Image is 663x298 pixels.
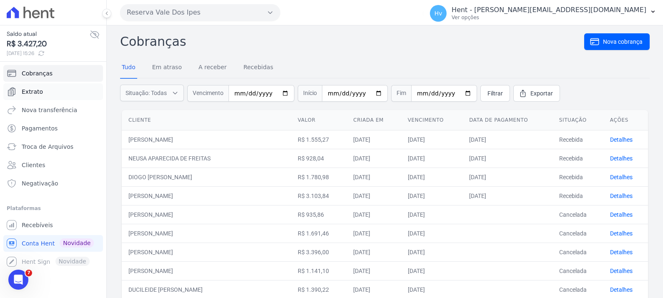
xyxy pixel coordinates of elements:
nav: Sidebar [7,65,100,270]
span: Extrato [22,88,43,96]
a: Recebidas [242,57,275,79]
span: Negativação [22,179,58,188]
span: Clientes [22,161,45,169]
p: Hent - [PERSON_NAME][EMAIL_ADDRESS][DOMAIN_NAME] [452,6,646,14]
td: [DATE] [347,186,401,205]
a: Negativação [3,175,103,192]
th: Vencimento [401,110,462,130]
span: Recebíveis [22,221,53,229]
span: Cobranças [22,69,53,78]
th: Valor [291,110,347,130]
div: Plataformas [7,203,100,213]
span: 7 [25,270,32,276]
a: Detalhes [610,230,633,237]
td: [DATE] [401,130,462,149]
a: Clientes [3,157,103,173]
td: R$ 1.555,27 [291,130,347,149]
td: [DATE] [347,149,401,168]
button: Hv Hent - [PERSON_NAME][EMAIL_ADDRESS][DOMAIN_NAME] Ver opções [423,2,663,25]
p: Ver opções [452,14,646,21]
a: Detalhes [610,249,633,255]
a: Tudo [120,57,137,79]
span: R$ 3.427,20 [7,38,90,50]
a: Extrato [3,83,103,100]
td: [DATE] [462,130,552,149]
td: [DATE] [401,168,462,186]
td: Cancelada [552,205,603,224]
td: [DATE] [401,149,462,168]
td: [DATE] [462,149,552,168]
td: Recebida [552,168,603,186]
a: A receber [197,57,229,79]
span: Exportar [530,89,553,98]
a: Detalhes [610,136,633,143]
a: Troca de Arquivos [3,138,103,155]
td: Cancelada [552,224,603,243]
a: Nova cobrança [584,33,650,50]
td: Cancelada [552,261,603,280]
td: [DATE] [462,186,552,205]
a: Em atraso [151,57,183,79]
th: Criada em [347,110,401,130]
span: Troca de Arquivos [22,143,73,151]
span: Saldo atual [7,30,90,38]
th: Cliente [122,110,291,130]
td: Recebida [552,149,603,168]
td: [DATE] [401,224,462,243]
td: NEUSA APARECIDA DE FREITAS [122,149,291,168]
td: [DATE] [347,168,401,186]
a: Recebíveis [3,217,103,233]
a: Detalhes [610,211,633,218]
td: R$ 1.141,10 [291,261,347,280]
a: Pagamentos [3,120,103,137]
span: Vencimento [187,85,229,102]
button: Reserva Vale Dos Ipes [120,4,280,21]
button: Situação: Todas [120,85,184,101]
td: [PERSON_NAME] [122,205,291,224]
td: [PERSON_NAME] [122,130,291,149]
span: Fim [391,85,411,102]
a: Nova transferência [3,102,103,118]
span: Nova cobrança [603,38,643,46]
td: [PERSON_NAME] [122,224,291,243]
td: R$ 1.780,98 [291,168,347,186]
td: [PERSON_NAME] [122,186,291,205]
td: Cancelada [552,243,603,261]
span: Situação: Todas [126,89,167,97]
a: Detalhes [610,174,633,180]
td: [DATE] [347,261,401,280]
span: Nova transferência [22,106,77,114]
td: [DATE] [401,261,462,280]
td: [DATE] [347,205,401,224]
iframe: Intercom live chat [8,270,28,290]
td: [DATE] [347,130,401,149]
td: Recebida [552,130,603,149]
a: Filtrar [480,85,510,102]
th: Situação [552,110,603,130]
a: Detalhes [610,193,633,199]
td: DIOGO [PERSON_NAME] [122,168,291,186]
td: [DATE] [401,243,462,261]
td: R$ 3.103,84 [291,186,347,205]
td: [DATE] [401,205,462,224]
span: Pagamentos [22,124,58,133]
a: Cobranças [3,65,103,82]
span: Conta Hent [22,239,55,248]
td: [DATE] [347,224,401,243]
td: [DATE] [462,168,552,186]
span: Filtrar [487,89,503,98]
td: R$ 3.396,00 [291,243,347,261]
td: [PERSON_NAME] [122,243,291,261]
th: Data de pagamento [462,110,552,130]
h2: Cobranças [120,32,584,51]
td: [PERSON_NAME] [122,261,291,280]
td: R$ 1.691,46 [291,224,347,243]
a: Conta Hent Novidade [3,235,103,252]
td: R$ 928,04 [291,149,347,168]
span: Início [298,85,322,102]
span: Hv [434,10,442,16]
th: Ações [603,110,648,130]
span: Novidade [60,238,94,248]
a: Detalhes [610,268,633,274]
td: [DATE] [347,243,401,261]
